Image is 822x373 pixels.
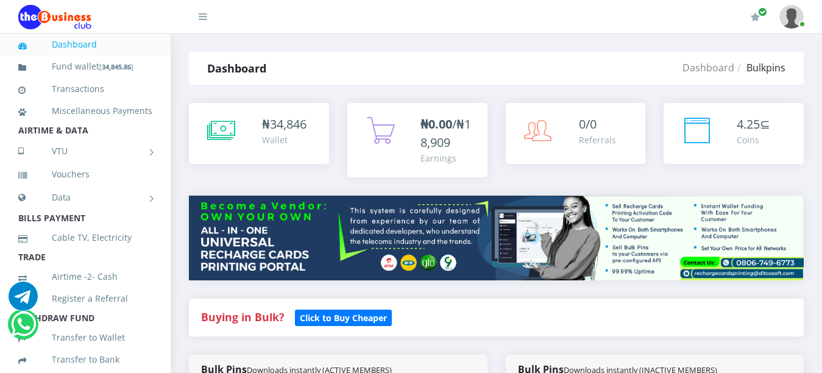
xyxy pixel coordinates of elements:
[9,291,38,311] a: Chat for support
[737,116,760,132] span: 4.25
[737,133,770,146] div: Coins
[18,160,152,188] a: Vouchers
[300,312,387,324] b: Click to Buy Cheaper
[506,103,646,164] a: 0/0 Referrals
[347,103,487,177] a: ₦0.00/₦18,909 Earnings
[18,97,152,125] a: Miscellaneous Payments
[189,196,804,280] img: multitenant_rcp.png
[18,5,91,29] img: Logo
[18,263,152,291] a: Airtime -2- Cash
[102,62,131,71] b: 34,845.86
[262,133,306,146] div: Wallet
[737,115,770,133] div: ⊆
[262,115,306,133] div: ₦
[579,133,616,146] div: Referrals
[18,75,152,103] a: Transactions
[18,136,152,166] a: VTU
[420,116,452,132] b: ₦0.00
[18,182,152,213] a: Data
[201,310,284,324] strong: Buying in Bulk?
[579,116,597,132] span: 0/0
[11,319,36,339] a: Chat for support
[758,7,767,16] span: Renew/Upgrade Subscription
[207,61,266,76] strong: Dashboard
[18,324,152,352] a: Transfer to Wallet
[18,30,152,59] a: Dashboard
[99,62,133,71] small: [ ]
[420,116,471,151] span: /₦18,909
[18,224,152,252] a: Cable TV, Electricity
[295,310,392,324] a: Click to Buy Cheaper
[18,285,152,313] a: Register a Referral
[682,61,734,74] a: Dashboard
[270,116,306,132] span: 34,846
[751,12,760,22] i: Renew/Upgrade Subscription
[734,60,785,75] li: Bulkpins
[18,52,152,81] a: Fund wallet[34,845.86]
[420,152,475,165] div: Earnings
[189,103,329,164] a: ₦34,846 Wallet
[779,5,804,29] img: User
